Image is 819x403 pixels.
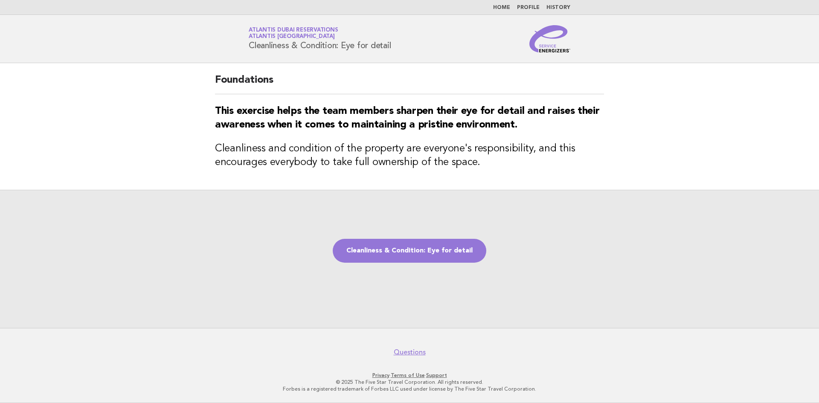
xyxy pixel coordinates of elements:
[333,239,486,263] a: Cleanliness & Condition: Eye for detail
[249,27,338,39] a: Atlantis Dubai ReservationsAtlantis [GEOGRAPHIC_DATA]
[249,34,335,40] span: Atlantis [GEOGRAPHIC_DATA]
[215,106,599,130] strong: This exercise helps the team members sharpen their eye for detail and raises their awareness when...
[529,25,570,52] img: Service Energizers
[215,73,604,94] h2: Foundations
[426,372,447,378] a: Support
[517,5,540,10] a: Profile
[394,348,426,357] a: Questions
[391,372,425,378] a: Terms of Use
[546,5,570,10] a: History
[215,142,604,169] h3: Cleanliness and condition of the property are everyone's responsibility, and this encourages ever...
[372,372,389,378] a: Privacy
[148,386,671,392] p: Forbes is a registered trademark of Forbes LLC used under license by The Five Star Travel Corpora...
[148,372,671,379] p: · ·
[249,28,391,50] h1: Cleanliness & Condition: Eye for detail
[148,379,671,386] p: © 2025 The Five Star Travel Corporation. All rights reserved.
[493,5,510,10] a: Home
